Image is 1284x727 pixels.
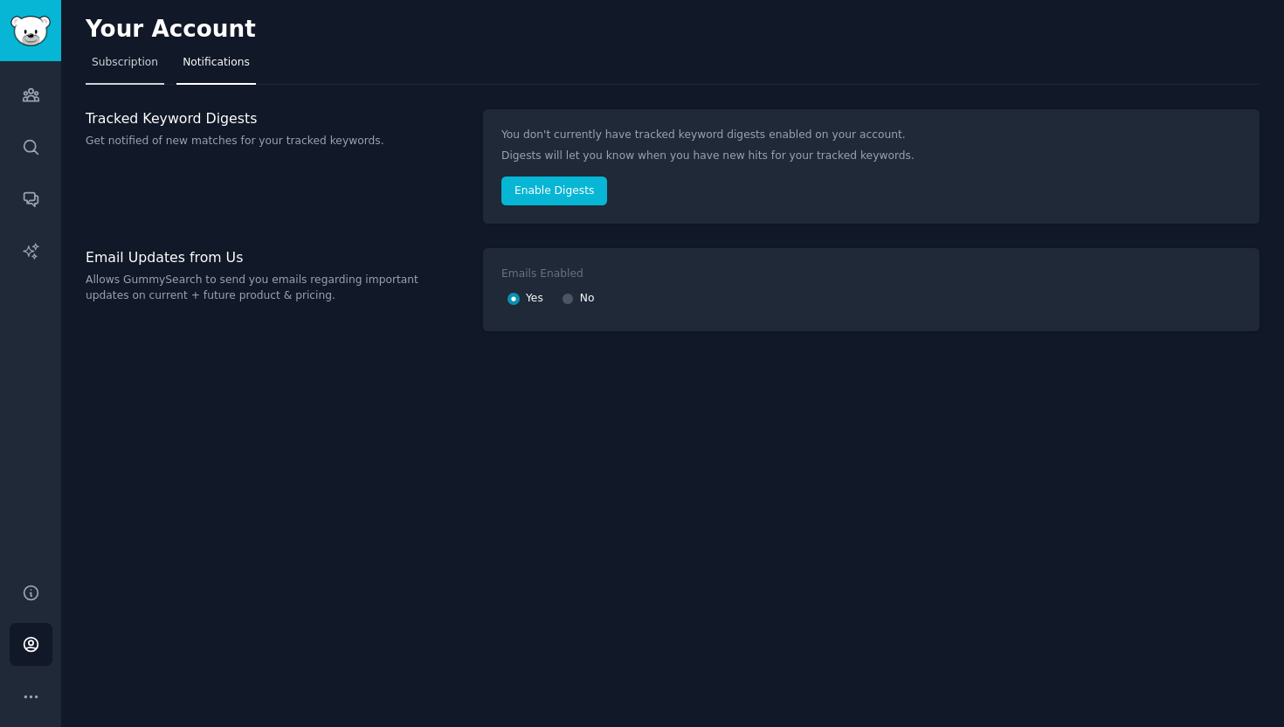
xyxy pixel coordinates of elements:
p: Get notified of new matches for your tracked keywords. [86,134,465,149]
p: Digests will let you know when you have new hits for your tracked keywords. [501,149,1241,164]
span: Subscription [92,55,158,71]
p: You don't currently have tracked keyword digests enabled on your account. [501,128,1241,143]
img: GummySearch logo [10,16,51,46]
a: Subscription [86,49,164,85]
p: Allows GummySearch to send you emails regarding important updates on current + future product & p... [86,273,465,303]
h3: Email Updates from Us [86,248,465,267]
h2: Your Account [86,16,256,44]
a: Notifications [176,49,256,85]
span: Yes [526,291,543,307]
span: No [580,291,595,307]
div: Emails Enabled [501,267,583,282]
button: Enable Digests [501,177,607,206]
span: Notifications [183,55,250,71]
h3: Tracked Keyword Digests [86,109,465,128]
